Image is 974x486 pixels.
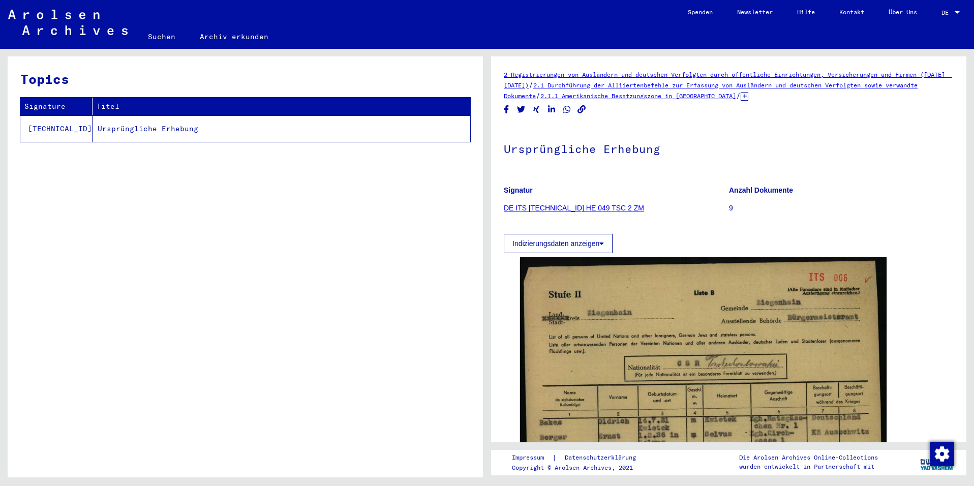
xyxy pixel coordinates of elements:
[501,103,512,116] button: Share on Facebook
[941,9,953,16] span: DE
[504,204,644,212] a: DE ITS [TECHNICAL_ID] HE 049 TSC 2 ZM
[504,186,533,194] b: Signatur
[512,452,648,463] div: |
[512,452,552,463] a: Impressum
[516,103,527,116] button: Share on Twitter
[20,69,470,89] h3: Topics
[188,24,281,49] a: Archiv erkunden
[20,98,93,115] th: Signature
[918,449,956,475] img: yv_logo.png
[562,103,572,116] button: Share on WhatsApp
[93,115,470,142] td: Ursprüngliche Erhebung
[536,91,540,100] span: /
[504,126,954,170] h1: Ursprüngliche Erhebung
[20,115,93,142] td: [TECHNICAL_ID]
[504,71,952,89] a: 2 Registrierungen von Ausländern und deutschen Verfolgten durch öffentliche Einrichtungen, Versic...
[529,80,533,89] span: /
[531,103,542,116] button: Share on Xing
[540,92,736,100] a: 2.1.1 Amerikanische Besatzungszone in [GEOGRAPHIC_DATA]
[729,186,793,194] b: Anzahl Dokumente
[8,10,128,35] img: Arolsen_neg.svg
[729,203,954,214] p: 9
[512,463,648,472] p: Copyright © Arolsen Archives, 2021
[739,462,878,471] p: wurden entwickelt in Partnerschaft mit
[736,91,741,100] span: /
[136,24,188,49] a: Suchen
[546,103,557,116] button: Share on LinkedIn
[576,103,587,116] button: Copy link
[739,453,878,462] p: Die Arolsen Archives Online-Collections
[504,234,613,253] button: Indizierungsdaten anzeigen
[93,98,470,115] th: Titel
[557,452,648,463] a: Datenschutzerklärung
[504,81,918,100] a: 2.1 Durchführung der Alliiertenbefehle zur Erfassung von Ausländern und deutschen Verfolgten sowi...
[930,442,954,466] img: Zustimmung ändern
